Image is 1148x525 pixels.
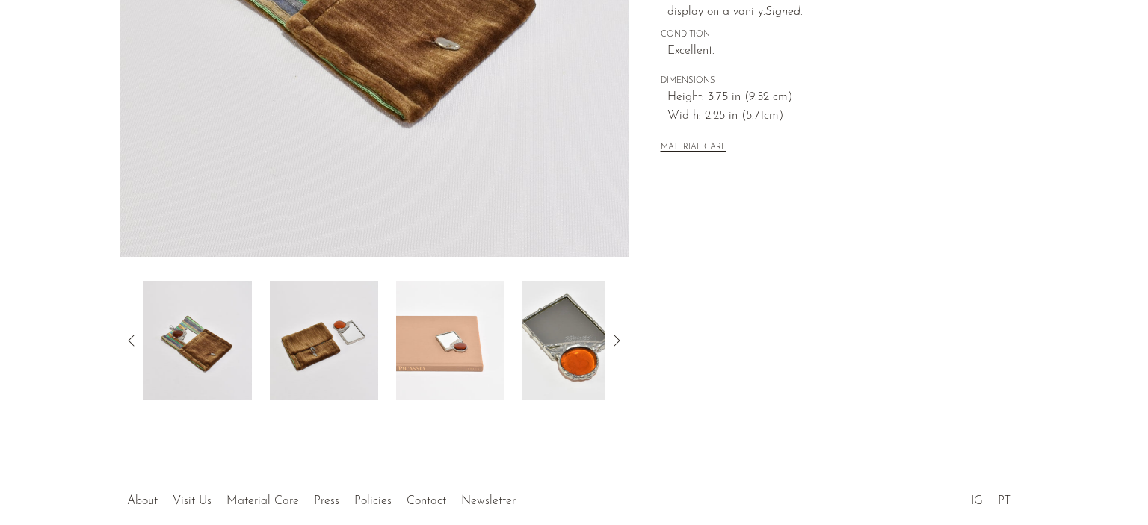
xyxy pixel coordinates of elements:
img: Sculptural Handheld Mirror [522,281,631,400]
ul: Quick links [120,483,523,512]
a: IG [971,495,983,507]
button: MATERIAL CARE [661,143,726,154]
a: Contact [407,495,446,507]
ul: Social Medias [963,483,1019,512]
a: Press [314,495,339,507]
img: Sculptural Handheld Mirror [270,281,378,400]
a: Policies [354,495,392,507]
a: About [127,495,158,507]
span: DIMENSIONS [661,75,997,88]
span: Excellent. [667,42,997,61]
em: Signed. [765,6,803,18]
a: PT [998,495,1011,507]
span: Width: 2.25 in (5.71cm) [667,107,997,126]
span: Height: 3.75 in (9.52 cm) [667,88,997,108]
img: Sculptural Handheld Mirror [143,281,252,400]
a: Material Care [226,495,299,507]
span: CONDITION [661,28,997,42]
img: Sculptural Handheld Mirror [396,281,504,400]
a: Visit Us [173,495,212,507]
